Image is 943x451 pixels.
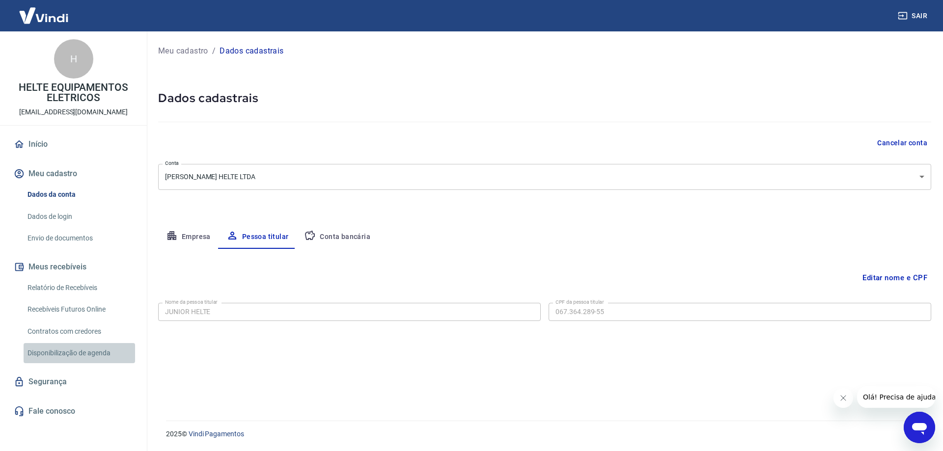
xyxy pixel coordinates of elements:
button: Sair [896,7,931,25]
a: Disponibilização de agenda [24,343,135,363]
p: / [212,45,216,57]
a: Início [12,133,135,155]
a: Vindi Pagamentos [189,430,244,438]
a: Dados de login [24,207,135,227]
iframe: Mensagem da empresa [857,386,935,408]
button: Meu cadastro [12,163,135,185]
a: Segurança [12,371,135,393]
a: Contratos com credores [24,321,135,342]
a: Envio de documentos [24,228,135,248]
label: Conta [165,159,179,167]
span: Olá! Precisa de ajuda? [6,7,83,15]
button: Empresa [158,225,219,249]
p: Dados cadastrais [220,45,283,57]
a: Meu cadastro [158,45,208,57]
label: Nome da pessoa titular [165,298,218,306]
p: 2025 © [166,429,919,439]
img: Vindi [12,0,76,30]
button: Cancelar conta [873,134,931,152]
div: [PERSON_NAME] HELTE LTDA [158,164,931,190]
p: [EMAIL_ADDRESS][DOMAIN_NAME] [19,107,128,117]
a: Dados da conta [24,185,135,205]
p: HELTE EQUIPAMENTOS ELETRICOS [8,82,139,103]
button: Pessoa titular [219,225,297,249]
a: Relatório de Recebíveis [24,278,135,298]
h5: Dados cadastrais [158,90,931,106]
iframe: Fechar mensagem [833,388,853,408]
div: H [54,39,93,79]
button: Conta bancária [296,225,378,249]
iframe: Botão para abrir a janela de mensagens [904,412,935,443]
button: Meus recebíveis [12,256,135,278]
label: CPF da pessoa titular [555,298,604,306]
button: Editar nome e CPF [859,268,931,287]
a: Recebíveis Futuros Online [24,299,135,319]
a: Fale conosco [12,400,135,422]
